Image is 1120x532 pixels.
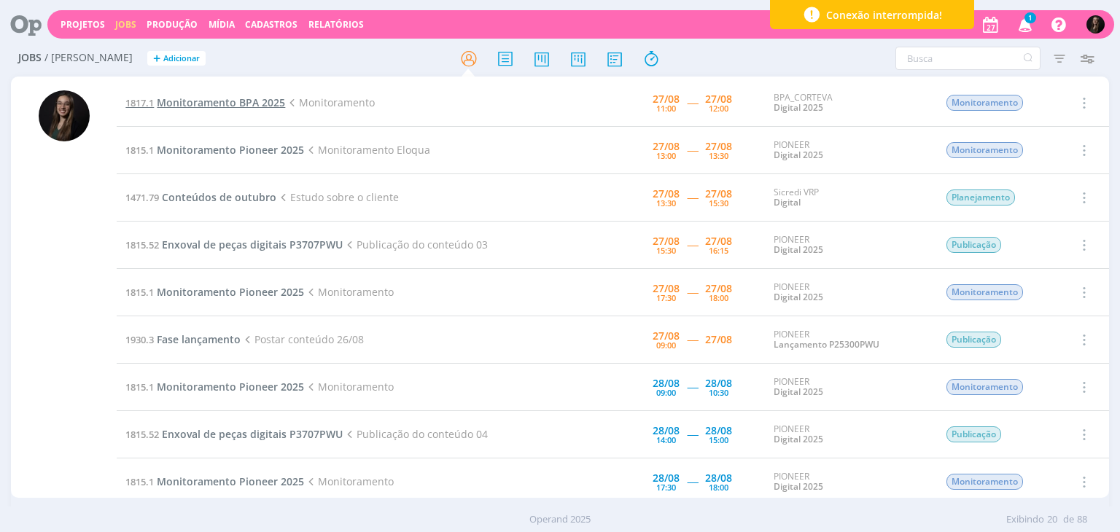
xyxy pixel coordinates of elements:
[653,189,680,199] div: 27/08
[125,238,159,251] span: 1815.52
[705,283,732,294] div: 27/08
[125,238,343,251] a: 1815.52Enxoval de peças digitais P3707PWU
[157,95,285,109] span: Monitoramento BPA 2025
[56,19,109,31] button: Projetos
[653,236,680,246] div: 27/08
[204,19,239,31] button: Mídia
[656,246,676,254] div: 15:30
[147,18,198,31] a: Produção
[125,285,304,299] a: 1815.1Monitoramento Pioneer 2025
[125,96,154,109] span: 1817.1
[774,472,924,493] div: PIONEER
[656,436,676,444] div: 14:00
[125,427,343,441] a: 1815.52Enxoval de peças digitais P3707PWU
[774,377,924,398] div: PIONEER
[304,19,368,31] button: Relatórios
[946,189,1015,206] span: Planejamento
[653,94,680,104] div: 27/08
[162,238,343,251] span: Enxoval de peças digitais P3707PWU
[285,95,374,109] span: Monitoramento
[687,190,698,204] span: -----
[774,386,823,398] a: Digital 2025
[125,95,285,109] a: 1817.1Monitoramento BPA 2025
[142,19,202,31] button: Produção
[1063,512,1074,527] span: de
[709,436,728,444] div: 15:00
[774,329,924,351] div: PIONEER
[162,190,276,204] span: Conteúdos de outubro
[1086,15,1105,34] img: N
[709,199,728,207] div: 15:30
[656,341,676,349] div: 09:00
[653,331,680,341] div: 27/08
[774,93,924,114] div: BPA_CORTEVA
[709,246,728,254] div: 16:15
[946,95,1023,111] span: Monitoramento
[147,51,206,66] button: +Adicionar
[343,427,487,441] span: Publicação do conteúdo 04
[304,474,393,488] span: Monitoramento
[125,333,154,346] span: 1930.3
[705,236,732,246] div: 27/08
[18,52,42,64] span: Jobs
[687,95,698,109] span: -----
[115,18,136,31] a: Jobs
[125,191,159,204] span: 1471.79
[304,143,429,157] span: Monitoramento Eloqua
[157,285,304,299] span: Monitoramento Pioneer 2025
[705,141,732,152] div: 27/08
[656,294,676,302] div: 17:30
[826,7,942,23] span: Conexão interrompida!
[308,18,364,31] a: Relatórios
[241,332,363,346] span: Postar conteúdo 26/08
[774,424,924,445] div: PIONEER
[774,235,924,256] div: PIONEER
[705,426,732,436] div: 28/08
[946,379,1023,395] span: Monitoramento
[44,52,133,64] span: / [PERSON_NAME]
[125,380,304,394] a: 1815.1Monitoramento Pioneer 2025
[39,90,90,141] img: N
[653,473,680,483] div: 28/08
[656,388,676,396] div: 09:00
[774,282,924,303] div: PIONEER
[656,152,676,160] div: 13:00
[125,475,154,488] span: 1815.1
[774,291,823,303] a: Digital 2025
[157,474,304,488] span: Monitoramento Pioneer 2025
[709,294,728,302] div: 18:00
[705,189,732,199] div: 27/08
[946,426,1001,442] span: Publicação
[304,380,393,394] span: Monitoramento
[946,142,1023,158] span: Monitoramento
[709,152,728,160] div: 13:30
[125,474,304,488] a: 1815.1Monitoramento Pioneer 2025
[111,19,141,31] button: Jobs
[946,284,1023,300] span: Monitoramento
[157,143,304,157] span: Monitoramento Pioneer 2025
[209,18,235,31] a: Mídia
[343,238,487,251] span: Publicação do conteúdo 03
[946,237,1001,253] span: Publicação
[125,190,276,204] a: 1471.79Conteúdos de outubro
[157,332,241,346] span: Fase lançamento
[774,187,924,208] div: Sicredi VRP
[774,480,823,493] a: Digital 2025
[705,378,732,388] div: 28/08
[125,144,154,157] span: 1815.1
[1086,12,1105,37] button: N
[157,380,304,394] span: Monitoramento Pioneer 2025
[687,380,698,394] span: -----
[774,196,801,208] a: Digital
[687,238,698,251] span: -----
[687,143,698,157] span: -----
[774,433,823,445] a: Digital 2025
[125,332,241,346] a: 1930.3Fase lançamento
[61,18,105,31] a: Projetos
[687,474,698,488] span: -----
[1047,512,1057,527] span: 20
[276,190,398,204] span: Estudo sobre o cliente
[774,140,924,161] div: PIONEER
[125,143,304,157] a: 1815.1Monitoramento Pioneer 2025
[705,94,732,104] div: 27/08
